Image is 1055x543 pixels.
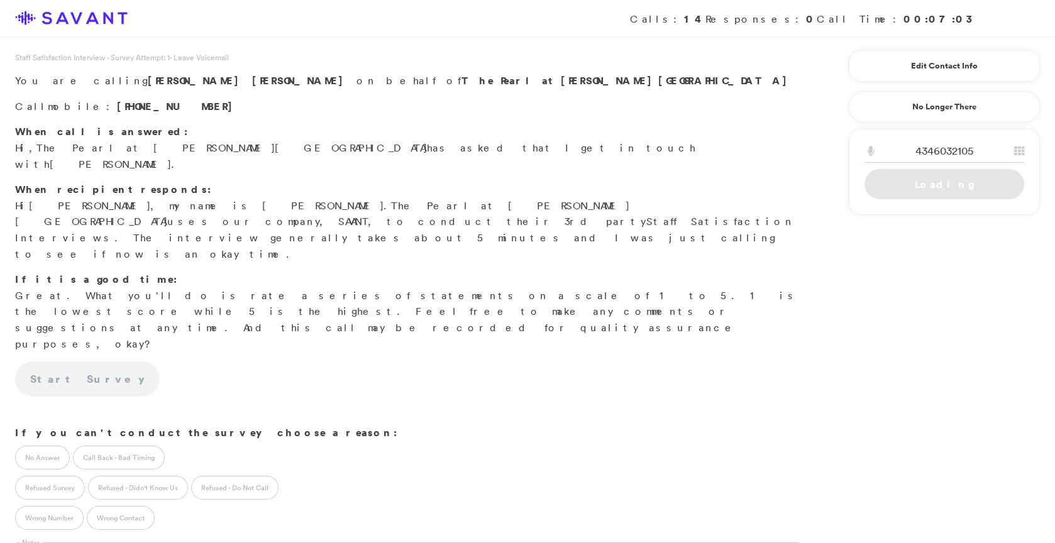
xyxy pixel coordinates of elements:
strong: If you can't conduct the survey choose a reason: [15,425,397,439]
span: [PERSON_NAME] [29,199,150,212]
a: No Longer There [849,91,1040,123]
span: [PERSON_NAME] [252,74,350,87]
strong: 0 [806,12,817,26]
label: Wrong Contact [87,506,155,530]
p: Great. What you'll do is rate a series of statements on a scale of 1 to 5. 1 is the lowest score ... [15,271,801,352]
label: No Answer [15,446,70,469]
a: Start Survey [15,361,160,397]
strong: When recipient responds: [15,182,211,196]
span: mobile [48,100,106,112]
span: [PHONE_NUMBER] [117,99,239,113]
strong: 14 [684,12,705,26]
span: [PERSON_NAME] [50,158,171,170]
strong: 00:07:03 [903,12,977,26]
p: You are calling on behalf of [15,73,801,89]
span: The Pearl at [PERSON_NAME][GEOGRAPHIC_DATA] [36,141,427,154]
p: Call : [15,99,801,115]
span: [PERSON_NAME] [148,74,245,87]
span: Staff Satisfaction Interview [15,215,793,244]
label: Refused - Didn't Know Us [88,476,188,500]
label: Wrong Number [15,506,84,530]
label: Refused Survey [15,476,85,500]
a: Edit Contact Info [864,56,1024,76]
strong: If it is a good time: [15,272,177,286]
strong: The Pearl at [PERSON_NAME][GEOGRAPHIC_DATA] [461,74,793,87]
a: Loading [864,169,1024,199]
label: Call Back - Bad Timing [73,446,165,469]
label: Refused - Do Not Call [191,476,279,500]
span: Staff Satisfaction Interview - Survey Attempt: 1 - Leave Voicemail [15,52,229,63]
p: Hi , my name is [PERSON_NAME]. uses our company, SAVANT, to conduct their 3rd party s. The interv... [15,182,801,262]
strong: When call is answered: [15,124,188,138]
p: Hi, has asked that I get in touch with . [15,124,801,172]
